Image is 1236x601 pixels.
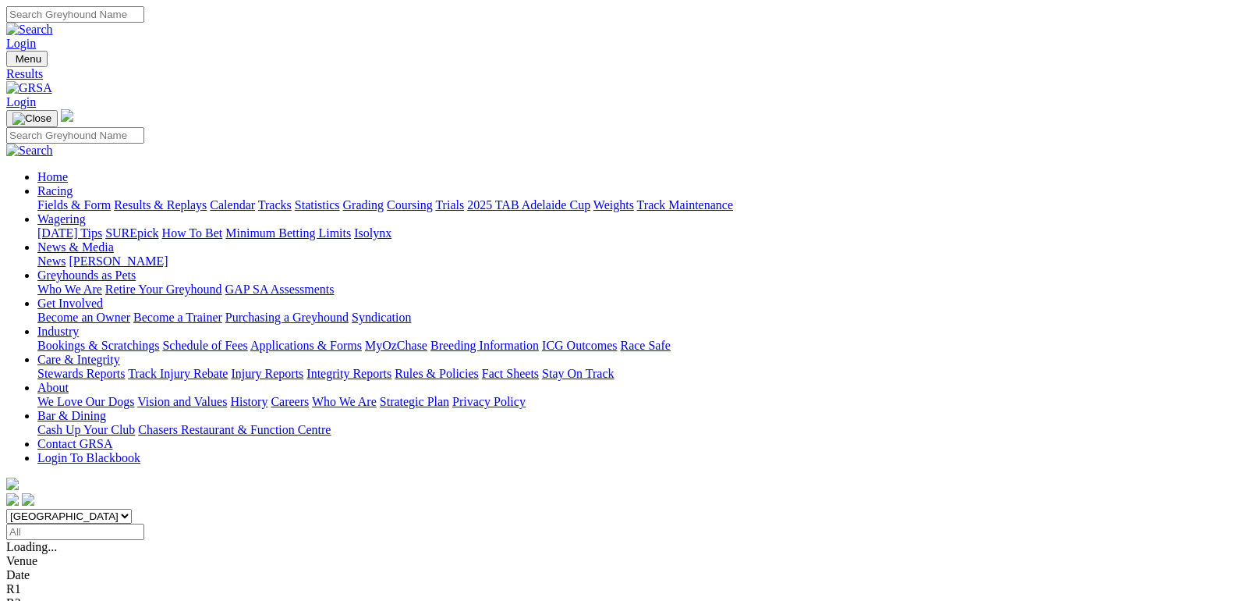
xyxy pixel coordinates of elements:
a: Careers [271,395,309,408]
a: Stay On Track [542,367,614,380]
a: Weights [593,198,634,212]
div: Venue [6,554,1230,568]
input: Search [6,127,144,144]
a: Bar & Dining [37,409,106,422]
a: Who We Are [37,283,102,296]
a: Retire Your Greyhound [105,283,222,296]
div: About [37,395,1230,409]
a: We Love Our Dogs [37,395,134,408]
div: Care & Integrity [37,367,1230,381]
span: Menu [16,53,41,65]
a: Syndication [352,311,411,324]
a: Get Involved [37,297,103,310]
a: Strategic Plan [380,395,449,408]
a: Calendar [210,198,255,212]
a: GAP SA Assessments [225,283,335,296]
div: Date [6,568,1230,582]
a: Isolynx [354,226,391,240]
a: Privacy Policy [452,395,526,408]
a: MyOzChase [365,339,427,352]
a: Fields & Form [37,198,111,212]
div: News & Media [37,254,1230,268]
img: facebook.svg [6,493,19,506]
div: Get Involved [37,311,1230,325]
a: History [230,395,267,408]
a: Contact GRSA [37,437,112,450]
a: [PERSON_NAME] [69,254,168,268]
a: Results [6,67,1230,81]
a: 2025 TAB Adelaide Cup [467,198,590,212]
a: Breeding Information [430,339,539,352]
a: Home [37,170,68,183]
input: Search [6,6,144,23]
a: About [37,381,69,394]
a: SUREpick [105,226,158,240]
a: Coursing [387,198,433,212]
a: Schedule of Fees [162,339,247,352]
a: Login [6,95,36,108]
span: Loading... [6,540,57,553]
a: Vision and Values [137,395,227,408]
a: Race Safe [620,339,670,352]
img: logo-grsa-white.png [6,478,19,490]
a: [DATE] Tips [37,226,102,240]
a: Tracks [258,198,292,212]
a: Wagering [37,212,86,226]
a: Fact Sheets [482,367,539,380]
div: Wagering [37,226,1230,240]
a: Login To Blackbook [37,451,140,464]
a: News [37,254,66,268]
img: GRSA [6,81,52,95]
a: Applications & Forms [250,339,362,352]
a: Injury Reports [231,367,303,380]
a: ICG Outcomes [542,339,617,352]
a: Chasers Restaurant & Function Centre [138,423,331,436]
a: Grading [343,198,384,212]
div: Industry [37,339,1230,353]
a: Trials [435,198,464,212]
img: twitter.svg [22,493,34,506]
a: Become an Owner [37,311,130,324]
button: Toggle navigation [6,51,48,67]
a: Minimum Betting Limits [225,226,351,240]
a: News & Media [37,240,114,254]
div: R1 [6,582,1230,596]
img: Search [6,23,53,37]
div: Bar & Dining [37,423,1230,437]
a: Integrity Reports [306,367,391,380]
input: Select date [6,524,144,540]
a: Statistics [295,198,340,212]
div: Racing [37,198,1230,212]
a: Greyhounds as Pets [37,268,136,282]
a: How To Bet [162,226,223,240]
a: Track Maintenance [637,198,733,212]
a: Who We Are [312,395,377,408]
a: Become a Trainer [133,311,222,324]
a: Login [6,37,36,50]
a: Cash Up Your Club [37,423,135,436]
a: Bookings & Scratchings [37,339,159,352]
a: Racing [37,184,73,197]
a: Stewards Reports [37,367,125,380]
button: Toggle navigation [6,110,58,127]
img: logo-grsa-white.png [61,109,73,122]
a: Purchasing a Greyhound [225,311,349,324]
a: Results & Replays [114,198,207,212]
img: Close [12,112,51,125]
div: Greyhounds as Pets [37,283,1230,297]
img: Search [6,144,53,158]
a: Rules & Policies [395,367,479,380]
a: Care & Integrity [37,353,120,366]
a: Track Injury Rebate [128,367,228,380]
a: Industry [37,325,79,338]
